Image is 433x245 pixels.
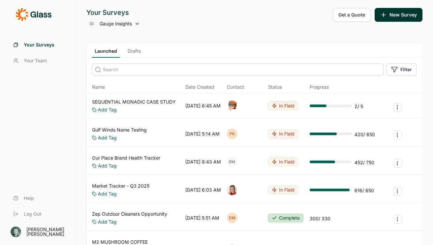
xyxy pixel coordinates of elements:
button: Survey Actions [393,103,402,111]
img: o7kyh2p2njg4amft5nuk.png [227,101,237,111]
div: Your Surveys [86,8,140,17]
a: Add Tag [98,219,117,225]
a: Zep Outdoor Cleaners Opportunity [92,211,167,217]
a: Our Place Brand Health Tracker [92,155,160,161]
button: Survey Actions [393,159,402,168]
button: Survey Actions [393,131,402,139]
button: Filter [386,63,417,76]
div: 452 / 750 [355,159,374,166]
div: [PERSON_NAME] [PERSON_NAME] [26,227,68,236]
span: Your Team [24,57,47,64]
div: GI [86,18,97,29]
span: Name [92,84,105,90]
button: Get a Quote [333,8,371,22]
button: In Field [268,186,298,194]
div: [DATE] 5:51 AM [185,215,219,221]
span: Help [24,195,34,201]
button: Complete [268,214,303,222]
div: DM [227,213,237,223]
a: Add Tag [98,107,117,113]
a: Add Tag [98,135,117,141]
span: Your Surveys [24,42,54,48]
div: 300 / 330 [310,215,330,222]
a: SEQUENTIAL MONADIC CASE STUDY [92,99,176,105]
div: 420 / 650 [355,131,375,138]
div: Status [268,84,282,90]
span: Gauge Insights [100,20,132,27]
button: In Field [268,102,298,110]
div: [DATE] 6:45 AM [185,103,221,109]
button: New Survey [375,8,422,22]
div: PK [227,129,237,139]
span: Log Out [24,211,41,217]
button: In Field [268,158,298,166]
img: xuxf4ugoqyvqjdx4ebsr.png [227,185,237,195]
div: [DATE] 5:14 AM [185,131,220,137]
div: Progress [310,84,329,90]
div: 2 / 5 [355,103,363,110]
span: Date Created [185,84,214,90]
div: [DATE] 6:03 AM [185,187,221,193]
a: Add Tag [98,191,117,197]
img: b7pv4stizgzfqbhznjmj.png [11,227,21,237]
div: RM [227,157,237,167]
a: Drafts [125,48,143,58]
button: Survey Actions [393,187,402,196]
a: Gulf Winds Name Testing [92,127,147,133]
button: In Field [268,130,298,138]
a: Launched [92,48,120,58]
a: Add Tag [98,163,117,169]
div: Contact [227,84,244,90]
div: 616 / 650 [355,187,374,194]
a: Market Tracker - Q3 2025 [92,183,149,189]
button: Survey Actions [393,215,402,224]
span: Filter [400,66,412,73]
div: [DATE] 8:43 AM [185,159,221,165]
input: Search [92,63,384,76]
